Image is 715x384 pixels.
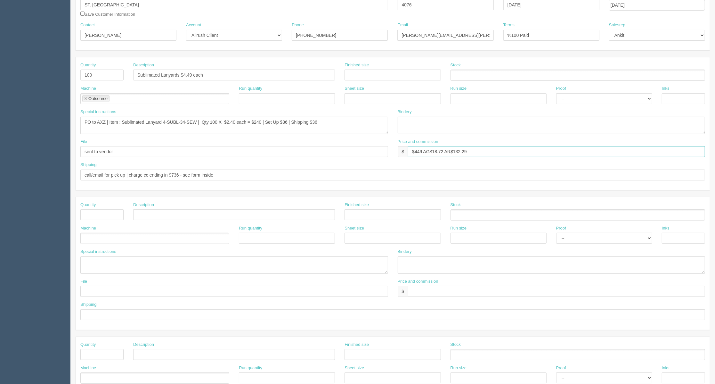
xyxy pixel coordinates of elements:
[451,86,467,92] label: Run size
[80,162,97,168] label: Shipping
[662,225,670,231] label: Inks
[451,62,461,68] label: Stock
[345,86,364,92] label: Sheet size
[662,365,670,371] label: Inks
[556,225,566,231] label: Proof
[503,22,515,28] label: Terms
[80,62,96,68] label: Quantity
[80,117,388,134] textarea: PO to AXZ | Item : Sublimated Lanyard 4-SUBL-34-SEW | Qty 100 X $2.40 each = $240 | Set Up $36 | ...
[80,202,96,208] label: Quantity
[398,146,408,157] div: $
[398,109,412,115] label: Bindery
[239,225,262,231] label: Run quantity
[239,365,262,371] label: Run quantity
[80,302,97,308] label: Shipping
[451,202,461,208] label: Stock
[80,22,95,28] label: Contact
[345,342,369,348] label: Finished size
[345,62,369,68] label: Finished size
[397,22,408,28] label: Email
[133,202,154,208] label: Description
[80,139,87,145] label: File
[398,286,408,297] div: $
[556,86,566,92] label: Proof
[80,225,96,231] label: Machine
[239,86,262,92] label: Run quantity
[80,365,96,371] label: Machine
[186,22,201,28] label: Account
[398,139,438,145] label: Price and commission
[345,225,364,231] label: Sheet size
[451,225,467,231] label: Run size
[133,342,154,348] label: Description
[345,365,364,371] label: Sheet size
[80,86,96,92] label: Machine
[80,109,116,115] label: Special instructions
[345,202,369,208] label: Finished size
[609,22,625,28] label: Salesrep
[88,96,108,101] div: Outsource
[80,279,87,285] label: File
[398,249,412,255] label: Bindery
[80,342,96,348] label: Quantity
[398,279,438,285] label: Price and commission
[292,22,304,28] label: Phone
[133,62,154,68] label: Description
[451,365,467,371] label: Run size
[451,342,461,348] label: Stock
[80,249,116,255] label: Special instructions
[556,365,566,371] label: Proof
[662,86,670,92] label: Inks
